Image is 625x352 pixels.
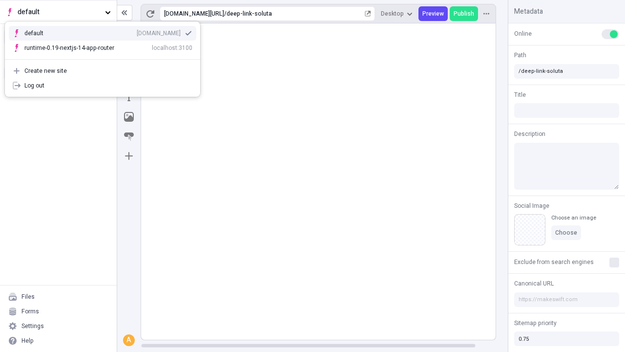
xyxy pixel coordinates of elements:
span: Preview [422,10,444,18]
span: Sitemap priority [514,319,557,328]
div: Forms [21,308,39,315]
span: Publish [454,10,474,18]
div: runtime-0.19-nextjs-14-app-router [24,44,114,52]
div: [URL][DOMAIN_NAME] [164,10,224,18]
button: Text [120,88,138,106]
span: Social Image [514,201,549,210]
span: default [18,7,101,18]
div: Choose an image [551,214,596,221]
input: Search sites or actions [5,14,200,30]
div: default [24,29,59,37]
div: localhost:3100 [152,44,192,52]
div: [DOMAIN_NAME] [137,29,181,37]
div: Help [21,337,34,345]
span: Online [514,29,532,38]
span: Title [514,90,526,99]
button: Image [120,108,138,126]
button: Choose [551,225,581,240]
span: Canonical URL [514,279,554,288]
button: Button [120,128,138,145]
span: Description [514,130,545,138]
span: Path [514,51,526,60]
div: Suggestions [5,22,200,59]
span: Choose [555,229,577,237]
span: Desktop [381,10,404,18]
button: Publish [450,6,478,21]
div: Settings [21,322,44,330]
input: https://makeswift.com [514,292,619,307]
div: A [124,335,134,345]
div: Files [21,293,35,301]
div: / [224,10,227,18]
span: Exclude from search engines [514,258,594,266]
button: Preview [418,6,448,21]
div: deep-link-soluta [227,10,363,18]
button: Desktop [377,6,417,21]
